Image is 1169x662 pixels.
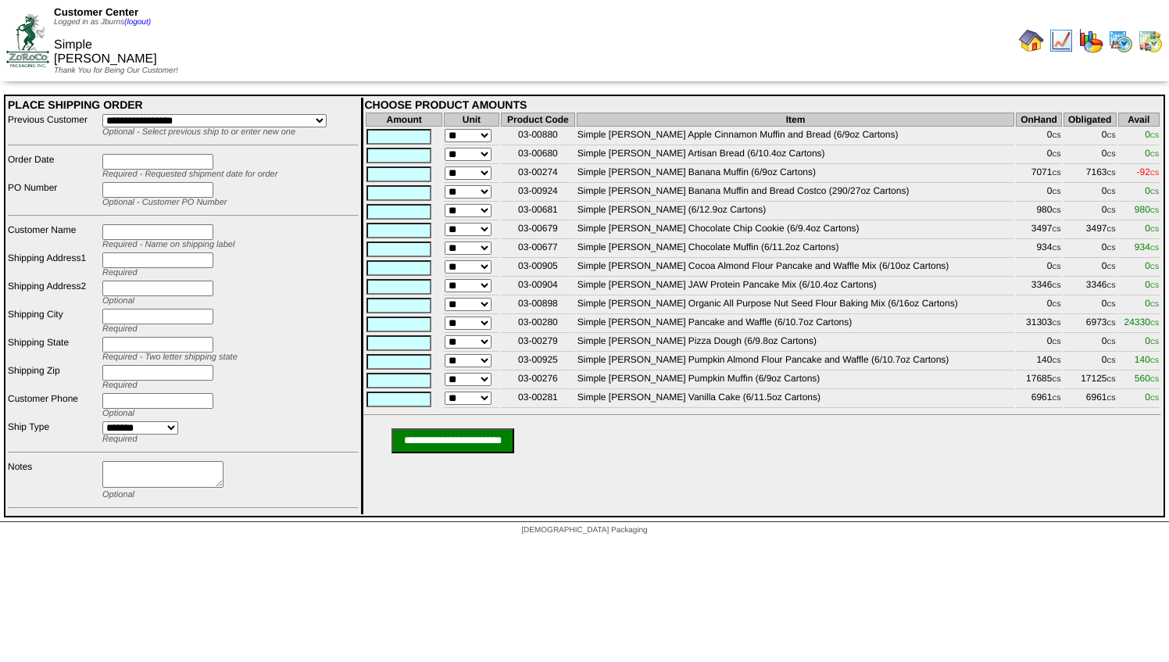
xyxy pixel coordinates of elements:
[1049,28,1074,53] img: line_graph.gif
[1137,166,1159,177] span: -92
[1107,188,1116,195] span: CS
[501,259,575,277] td: 03-00905
[501,166,575,183] td: 03-00274
[1016,297,1061,314] td: 0
[1052,301,1060,308] span: CS
[7,460,100,500] td: Notes
[1064,259,1117,277] td: 0
[501,297,575,314] td: 03-00898
[1135,354,1159,365] span: 140
[102,352,238,362] span: Required - Two letter shipping state
[1016,316,1061,333] td: 31303
[124,18,151,27] a: (logout)
[444,113,499,127] th: Unit
[54,38,157,66] span: Simple [PERSON_NAME]
[7,364,100,391] td: Shipping Zip
[1019,28,1044,53] img: home.gif
[1107,245,1116,252] span: CS
[1016,222,1061,239] td: 3497
[1052,188,1060,195] span: CS
[1064,297,1117,314] td: 0
[1016,147,1061,164] td: 0
[1016,128,1061,145] td: 0
[501,147,575,164] td: 03-00680
[1064,184,1117,202] td: 0
[1150,301,1159,308] span: CS
[577,297,1015,314] td: Simple [PERSON_NAME] Organic All Purpose Nut Seed Flour Baking Mix (6/16oz Cartons)
[102,127,295,137] span: Optional - Select previous ship to or enter new one
[1052,357,1060,364] span: CS
[1052,207,1060,214] span: CS
[1064,203,1117,220] td: 0
[577,259,1015,277] td: Simple [PERSON_NAME] Cocoa Almond Flour Pancake and Waffle Mix (6/10oz Cartons)
[102,198,227,207] span: Optional - Customer PO Number
[501,241,575,258] td: 03-00677
[1107,301,1116,308] span: CS
[8,98,359,111] div: PLACE SHIPPING ORDER
[1052,170,1060,177] span: CS
[1150,320,1159,327] span: CS
[1016,259,1061,277] td: 0
[1150,376,1159,383] span: CS
[102,296,134,306] span: Optional
[1052,263,1060,270] span: CS
[102,490,134,499] span: Optional
[577,335,1015,352] td: Simple [PERSON_NAME] Pizza Dough (6/9.8oz Cartons)
[1016,113,1061,127] th: OnHand
[7,181,100,208] td: PO Number
[1052,245,1060,252] span: CS
[1016,335,1061,352] td: 0
[54,66,178,75] span: Thank You for Being Our Customer!
[1078,28,1103,53] img: graph.gif
[1016,184,1061,202] td: 0
[1064,391,1117,408] td: 6961
[1150,357,1159,364] span: CS
[1150,170,1159,177] span: CS
[1064,128,1117,145] td: 0
[1064,278,1117,295] td: 3346
[1150,245,1159,252] span: CS
[1145,148,1159,159] span: 0
[1107,170,1116,177] span: CS
[102,381,138,390] span: Required
[577,166,1015,183] td: Simple [PERSON_NAME] Banana Muffin (6/9oz Cartons)
[577,278,1015,295] td: Simple [PERSON_NAME] JAW Protein Pancake Mix (6/10.4oz Cartons)
[501,278,575,295] td: 03-00904
[1145,185,1159,196] span: 0
[1107,226,1116,233] span: CS
[501,335,575,352] td: 03-00279
[7,420,100,445] td: Ship Type
[577,391,1015,408] td: Simple [PERSON_NAME] Vanilla Cake (6/11.5oz Cartons)
[1064,353,1117,370] td: 0
[1052,151,1060,158] span: CS
[501,113,575,127] th: Product Code
[1016,391,1061,408] td: 6961
[7,392,100,419] td: Customer Phone
[1150,395,1159,402] span: CS
[1064,113,1117,127] th: Obligated
[501,353,575,370] td: 03-00925
[102,170,277,179] span: Required - Requested shipment date for order
[1016,166,1061,183] td: 7071
[577,353,1015,370] td: Simple [PERSON_NAME] Pumpkin Almond Flour Pancake and Waffle (6/10.7oz Cartons)
[1150,132,1159,139] span: CS
[1107,338,1116,345] span: CS
[501,391,575,408] td: 03-00281
[1145,129,1159,140] span: 0
[102,409,134,418] span: Optional
[102,435,138,444] span: Required
[102,268,138,277] span: Required
[7,308,100,335] td: Shipping City
[1124,317,1160,327] span: 24330
[577,113,1015,127] th: Item
[1107,151,1116,158] span: CS
[1145,335,1159,346] span: 0
[501,316,575,333] td: 03-00280
[501,372,575,389] td: 03-00276
[1064,372,1117,389] td: 17125
[501,203,575,220] td: 03-00681
[1145,260,1159,271] span: 0
[1150,338,1159,345] span: CS
[1118,113,1160,127] th: Avail
[1135,242,1159,252] span: 934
